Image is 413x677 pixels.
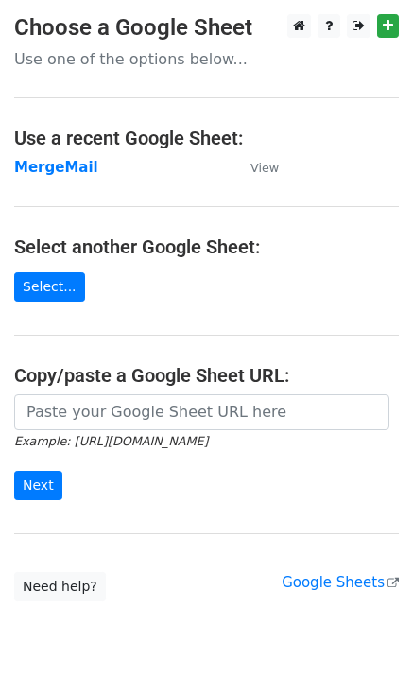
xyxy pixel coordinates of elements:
a: MergeMail [14,159,98,176]
small: View [250,161,279,175]
input: Paste your Google Sheet URL here [14,394,389,430]
h3: Choose a Google Sheet [14,14,399,42]
a: Need help? [14,572,106,601]
a: Select... [14,272,85,302]
a: View [232,159,279,176]
h4: Select another Google Sheet: [14,235,399,258]
small: Example: [URL][DOMAIN_NAME] [14,434,208,448]
p: Use one of the options below... [14,49,399,69]
h4: Copy/paste a Google Sheet URL: [14,364,399,387]
h4: Use a recent Google Sheet: [14,127,399,149]
input: Next [14,471,62,500]
a: Google Sheets [282,574,399,591]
